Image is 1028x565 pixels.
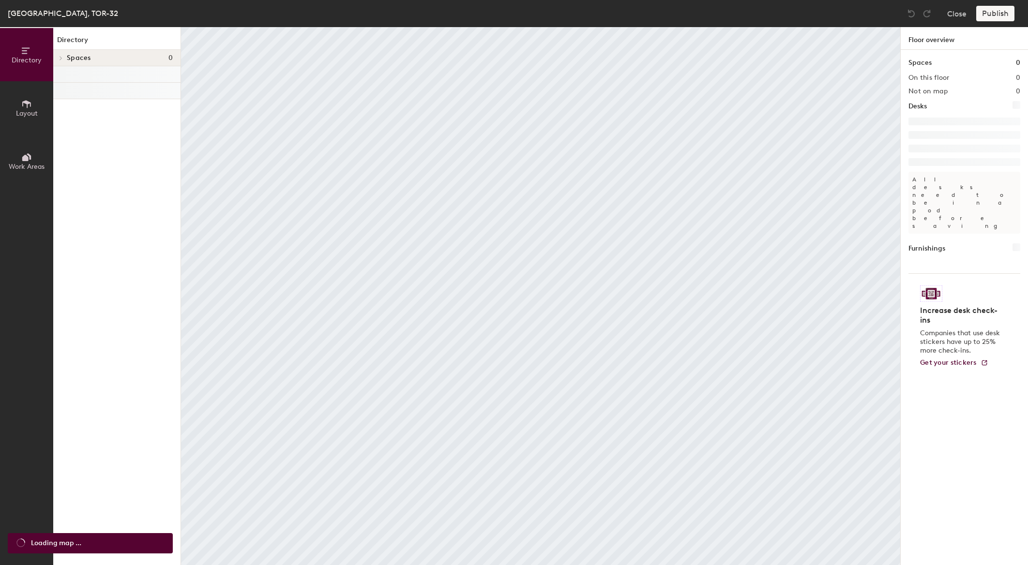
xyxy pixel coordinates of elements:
button: Close [947,6,967,21]
h1: Directory [53,35,181,50]
span: Spaces [67,54,91,62]
p: Companies that use desk stickers have up to 25% more check-ins. [920,329,1003,355]
img: Redo [922,9,932,18]
h2: On this floor [908,74,950,82]
h2: Not on map [908,88,948,95]
span: Get your stickers [920,358,977,367]
h2: 0 [1016,74,1020,82]
span: Layout [16,109,38,118]
h1: Desks [908,101,927,112]
a: Get your stickers [920,359,988,367]
div: [GEOGRAPHIC_DATA], TOR-32 [8,7,118,19]
span: 0 [168,54,173,62]
img: Sticker logo [920,285,942,302]
h1: Floor overview [901,27,1028,50]
h4: Increase desk check-ins [920,306,1003,325]
h1: Spaces [908,58,932,68]
p: All desks need to be in a pod before saving [908,172,1020,234]
h1: 0 [1016,58,1020,68]
span: Loading map ... [31,538,81,549]
h2: 0 [1016,88,1020,95]
img: Undo [907,9,916,18]
h1: Furnishings [908,243,945,254]
span: Work Areas [9,163,45,171]
span: Directory [12,56,42,64]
